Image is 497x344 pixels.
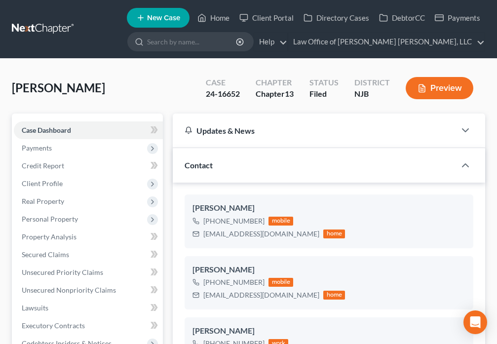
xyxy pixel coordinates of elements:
[254,33,287,51] a: Help
[430,9,485,27] a: Payments
[203,229,319,239] div: [EMAIL_ADDRESS][DOMAIN_NAME]
[256,77,294,88] div: Chapter
[463,310,487,334] div: Open Intercom Messenger
[14,281,163,299] a: Unsecured Nonpriority Claims
[14,228,163,246] a: Property Analysis
[323,291,345,300] div: home
[288,33,485,51] a: Law Office of [PERSON_NAME] [PERSON_NAME], LLC
[299,9,374,27] a: Directory Cases
[22,304,48,312] span: Lawsuits
[14,317,163,335] a: Executory Contracts
[22,179,63,188] span: Client Profile
[14,299,163,317] a: Lawsuits
[206,88,240,100] div: 24-16652
[22,232,76,241] span: Property Analysis
[192,202,465,214] div: [PERSON_NAME]
[203,290,319,300] div: [EMAIL_ADDRESS][DOMAIN_NAME]
[323,229,345,238] div: home
[268,278,293,287] div: mobile
[192,264,465,276] div: [PERSON_NAME]
[185,160,213,170] span: Contact
[14,264,163,281] a: Unsecured Priority Claims
[406,77,473,99] button: Preview
[22,286,116,294] span: Unsecured Nonpriority Claims
[14,121,163,139] a: Case Dashboard
[22,126,71,134] span: Case Dashboard
[22,215,78,223] span: Personal Property
[22,197,64,205] span: Real Property
[12,80,105,95] span: [PERSON_NAME]
[234,9,299,27] a: Client Portal
[268,217,293,226] div: mobile
[14,157,163,175] a: Credit Report
[354,77,390,88] div: District
[22,144,52,152] span: Payments
[192,9,234,27] a: Home
[309,77,339,88] div: Status
[185,125,444,136] div: Updates & News
[206,77,240,88] div: Case
[285,89,294,98] span: 13
[22,268,103,276] span: Unsecured Priority Claims
[22,250,69,259] span: Secured Claims
[22,161,64,170] span: Credit Report
[354,88,390,100] div: NJB
[374,9,430,27] a: DebtorCC
[203,277,265,287] div: [PHONE_NUMBER]
[22,321,85,330] span: Executory Contracts
[192,325,465,337] div: [PERSON_NAME]
[256,88,294,100] div: Chapter
[309,88,339,100] div: Filed
[147,14,180,22] span: New Case
[147,33,237,51] input: Search by name...
[203,216,265,226] div: [PHONE_NUMBER]
[14,246,163,264] a: Secured Claims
